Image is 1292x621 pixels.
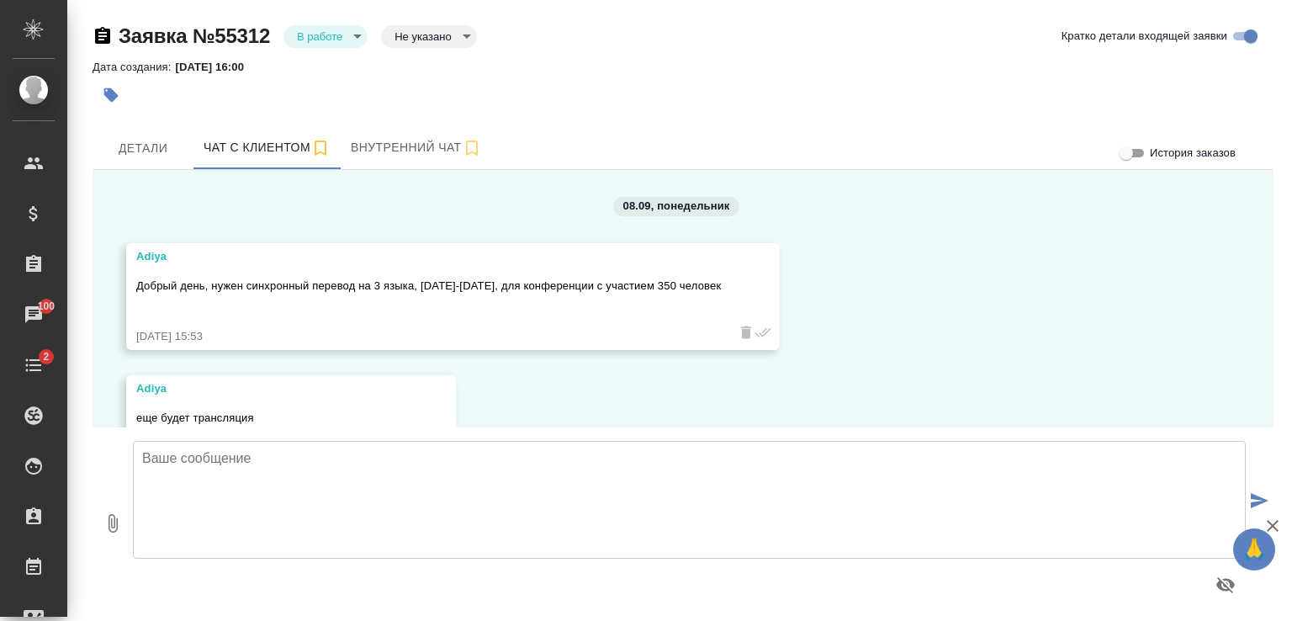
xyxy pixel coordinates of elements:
[204,137,331,158] span: Чат с клиентом
[103,138,183,159] span: Детали
[4,344,63,386] a: 2
[310,138,331,158] svg: Подписаться
[136,410,397,427] p: еще будет трансляция
[175,61,257,73] p: [DATE] 16:00
[93,61,175,73] p: Дата создания:
[351,137,482,158] span: Внутренний чат
[1233,528,1275,571] button: 🙏
[193,127,341,169] button: 77017737731 (Adiya) - (undefined)
[136,248,721,265] div: Adiya
[4,294,63,336] a: 100
[462,138,482,158] svg: Подписаться
[1062,28,1227,45] span: Кратко детали входящей заявки
[28,298,66,315] span: 100
[389,29,456,44] button: Не указано
[1150,145,1236,162] span: История заказов
[381,25,476,48] div: В работе
[1205,565,1246,605] button: Предпросмотр
[136,328,721,345] div: [DATE] 15:53
[33,348,59,365] span: 2
[136,380,397,397] div: Adiya
[136,278,721,295] p: Добрый день, нужен синхронный перевод на 3 языка, [DATE]-[DATE], для конференции с участием 350 ч...
[93,26,113,46] button: Скопировать ссылку
[292,29,347,44] button: В работе
[623,198,730,215] p: 08.09, понедельник
[283,25,368,48] div: В работе
[119,24,270,47] a: Заявка №55312
[1240,532,1268,567] span: 🙏
[93,77,130,114] button: Добавить тэг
